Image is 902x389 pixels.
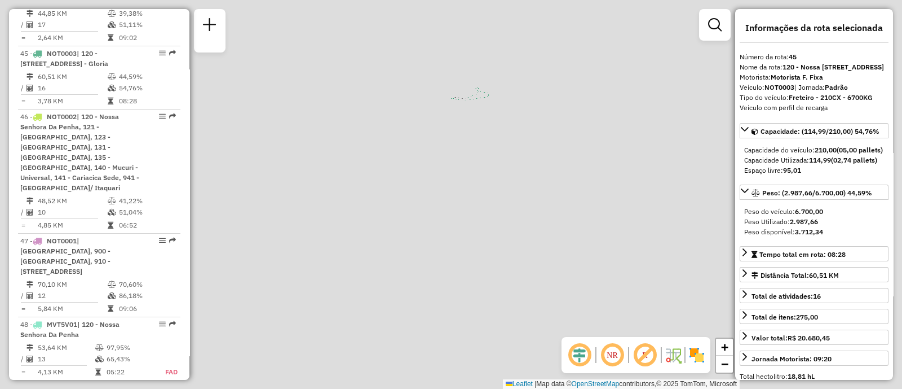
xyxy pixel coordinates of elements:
a: Capacidade: (114,99/210,00) 54,76% [740,123,888,138]
div: Capacidade: (114,99/210,00) 54,76% [740,141,888,180]
td: = [20,95,26,107]
a: OpenStreetMap [572,380,620,388]
span: − [721,357,728,371]
i: Distância Total [26,281,33,288]
span: | Jornada: [794,83,848,91]
td: 06:52 [118,220,175,231]
a: Valor total:R$ 20.680,45 [740,330,888,345]
i: Distância Total [26,73,33,80]
div: Motorista: [740,72,888,82]
i: Total de Atividades [26,356,33,362]
td: 5,84 KM [37,303,107,314]
i: % de utilização do peso [108,281,116,288]
strong: 95,01 [783,166,801,174]
td: 48,52 KM [37,195,107,207]
a: Tempo total em rota: 08:28 [740,246,888,261]
td: 51,11% [118,19,175,30]
strong: Freteiro - 210CX - 6700KG [789,93,873,102]
span: Exibir rótulo [631,342,658,369]
td: 4,13 KM [37,366,95,378]
td: 39,38% [118,8,175,19]
i: Tempo total em rota [108,222,113,229]
a: Zoom out [716,356,733,373]
td: 53,64 KM [37,342,95,353]
div: Distância Total: [751,270,839,281]
span: NOT0001 [47,237,77,245]
strong: R$ 20.680,45 [788,334,830,342]
h4: Informações da rota selecionada [740,23,888,33]
em: Opções [159,321,166,327]
em: Rota exportada [169,113,176,120]
strong: NOT0003 [764,83,794,91]
td: / [20,82,26,94]
div: Capacidade Utilizada: [744,155,884,165]
strong: 120 - Nossa [STREET_ADDRESS] [782,63,884,71]
a: Distância Total:60,51 KM [740,267,888,282]
td: 60,51 KM [37,71,107,82]
td: = [20,32,26,43]
i: % de utilização da cubagem [108,85,116,91]
strong: 210,00 [815,146,837,154]
i: Total de Atividades [26,209,33,216]
span: Ocultar NR [599,342,626,369]
div: Número da rota: [740,52,888,62]
strong: 2.987,66 [790,217,818,226]
span: Capacidade: (114,99/210,00) 54,76% [760,127,879,136]
td: 09:06 [118,303,175,314]
div: Veículo: [740,82,888,93]
td: 2,64 KM [37,32,107,43]
a: Total de itens:275,00 [740,309,888,324]
td: 65,43% [106,353,153,365]
td: 54,76% [118,82,175,94]
td: 3,78 KM [37,95,107,107]
div: Jornada Motorista: 09:20 [751,354,832,364]
td: = [20,303,26,314]
strong: (05,00 pallets) [837,146,883,154]
i: Distância Total [26,10,33,17]
img: Exibir/Ocultar setores [688,346,706,364]
span: Peso: (2.987,66/6.700,00) 44,59% [762,189,872,197]
i: % de utilização do peso [108,10,116,17]
a: Peso: (2.987,66/6.700,00) 44,59% [740,185,888,200]
div: Capacidade do veículo: [744,145,884,155]
div: Veículo com perfil de recarga [740,103,888,113]
div: Total hectolitro: [740,371,888,382]
td: 10 [37,207,107,218]
div: Tipo do veículo: [740,93,888,103]
a: Leaflet [506,380,533,388]
span: Peso do veículo: [744,207,823,216]
span: 48 - [20,320,120,339]
span: 45 - [20,49,108,68]
i: % de utilização da cubagem [95,356,104,362]
strong: (02,74 pallets) [831,156,877,164]
strong: 275,00 [796,313,818,321]
div: Peso: (2.987,66/6.700,00) 44,59% [740,202,888,242]
i: Tempo total em rota [108,34,113,41]
span: Ocultar deslocamento [566,342,593,369]
strong: 18,81 hL [788,372,815,381]
td: 16 [37,82,107,94]
a: Zoom in [716,339,733,356]
img: Fluxo de ruas [664,346,682,364]
td: 51,04% [118,207,175,218]
div: Valor total: [751,333,830,343]
i: % de utilização do peso [108,198,116,204]
td: = [20,366,26,378]
span: + [721,340,728,354]
span: 60,51 KM [809,271,839,279]
td: 05:22 [106,366,153,378]
span: MVT5V01 [47,320,77,329]
td: 44,59% [118,71,175,82]
span: 47 - [20,237,110,276]
div: Total de itens: [751,312,818,322]
td: 13 [37,353,95,365]
i: Tempo total em rota [95,369,101,375]
em: Opções [159,237,166,244]
span: Total de atividades: [751,292,821,300]
a: Nova sessão e pesquisa [198,14,221,39]
td: 86,18% [118,290,175,301]
strong: 45 [789,53,797,61]
em: Rota exportada [169,321,176,327]
i: % de utilização do peso [108,73,116,80]
td: / [20,207,26,218]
